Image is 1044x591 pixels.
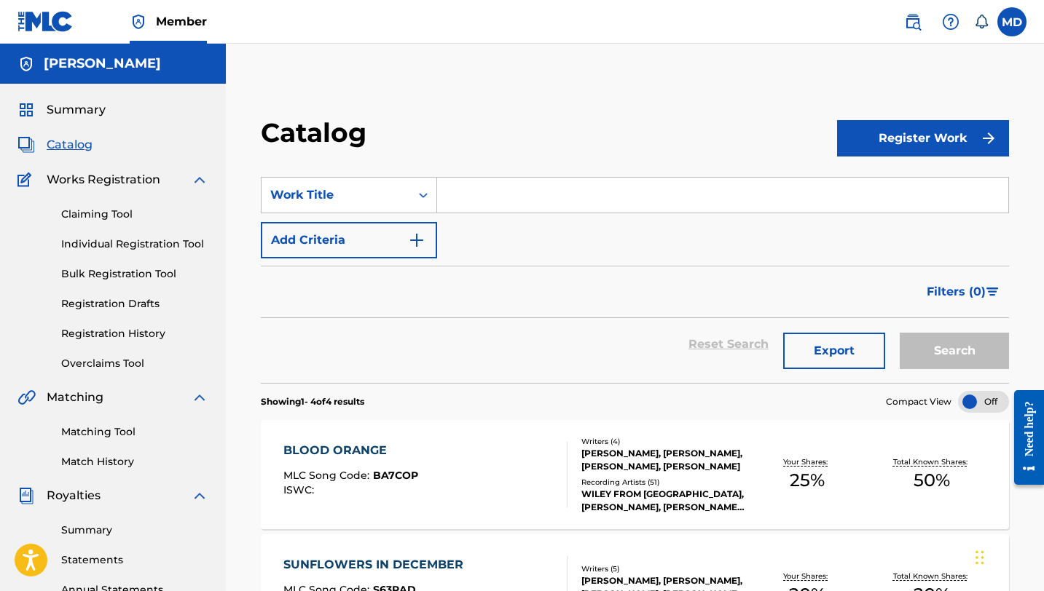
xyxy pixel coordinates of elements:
[17,487,35,504] img: Royalties
[47,171,160,189] span: Works Registration
[17,55,35,73] img: Accounts
[261,395,364,408] p: Showing 1 - 4 of 4 results
[783,571,831,582] p: Your Shares:
[191,171,208,189] img: expand
[17,101,106,119] a: SummarySummary
[886,395,951,408] span: Compact View
[918,274,1009,310] button: Filters (0)
[61,326,208,341] a: Registration History
[44,55,161,72] h5: Malik Drake
[581,488,745,514] div: WILEY FROM [GEOGRAPHIC_DATA], [PERSON_NAME], [PERSON_NAME], [PERSON_NAME], [PERSON_NAME] FROM [GE...
[783,456,831,467] p: Your Shares:
[893,571,971,582] p: Total Known Shares:
[581,436,745,447] div: Writers ( 4 )
[261,420,1009,529] a: BLOOD ORANGEMLC Song Code:BA7COPISWC:Writers (4)[PERSON_NAME], [PERSON_NAME], [PERSON_NAME], [PER...
[971,521,1044,591] iframe: Chat Widget
[47,389,103,406] span: Matching
[61,454,208,469] a: Match History
[270,186,401,204] div: Work Title
[408,231,425,249] img: 9d2ae6d4665cec9f34b9.svg
[17,171,36,189] img: Works Registration
[936,7,965,36] div: Help
[17,136,35,154] img: Catalog
[61,424,208,440] a: Matching Tool
[61,523,208,538] a: Summary
[373,469,418,482] span: BA7COP
[893,456,971,467] p: Total Known Shares:
[261,222,437,258] button: Add Criteria
[837,120,1009,156] button: Register Work
[1003,378,1044,496] iframe: Resource Center
[898,7,927,36] a: Public Search
[191,389,208,406] img: expand
[783,333,885,369] button: Export
[283,483,318,496] span: ISWC :
[976,536,984,579] div: Drag
[986,287,999,296] img: filter
[904,13,922,31] img: search
[17,101,35,119] img: Summary
[156,13,207,30] span: Member
[47,136,93,154] span: Catalog
[61,356,208,371] a: Overclaims Tool
[283,469,373,482] span: MLC Song Code :
[581,477,745,488] div: Recording Artists ( 51 )
[61,552,208,568] a: Statements
[997,7,1027,36] div: User Menu
[61,266,208,282] a: Bulk Registration Tool
[283,442,418,459] div: BLOOD ORANGE
[914,467,950,493] span: 50 %
[581,447,745,473] div: [PERSON_NAME], [PERSON_NAME], [PERSON_NAME], [PERSON_NAME]
[942,13,959,31] img: help
[61,207,208,222] a: Claiming Tool
[927,283,986,301] span: Filters ( 0 )
[974,15,989,29] div: Notifications
[790,467,825,493] span: 25 %
[980,130,997,147] img: f7272a7cc735f4ea7f67.svg
[283,556,471,574] div: SUNFLOWERS IN DECEMBER
[17,136,93,154] a: CatalogCatalog
[17,11,74,32] img: MLC Logo
[191,487,208,504] img: expand
[17,389,36,406] img: Matching
[581,563,745,574] div: Writers ( 5 )
[130,13,147,31] img: Top Rightsholder
[261,177,1009,383] form: Search Form
[61,237,208,252] a: Individual Registration Tool
[61,296,208,312] a: Registration Drafts
[47,101,106,119] span: Summary
[261,116,374,149] h2: Catalog
[47,487,101,504] span: Royalties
